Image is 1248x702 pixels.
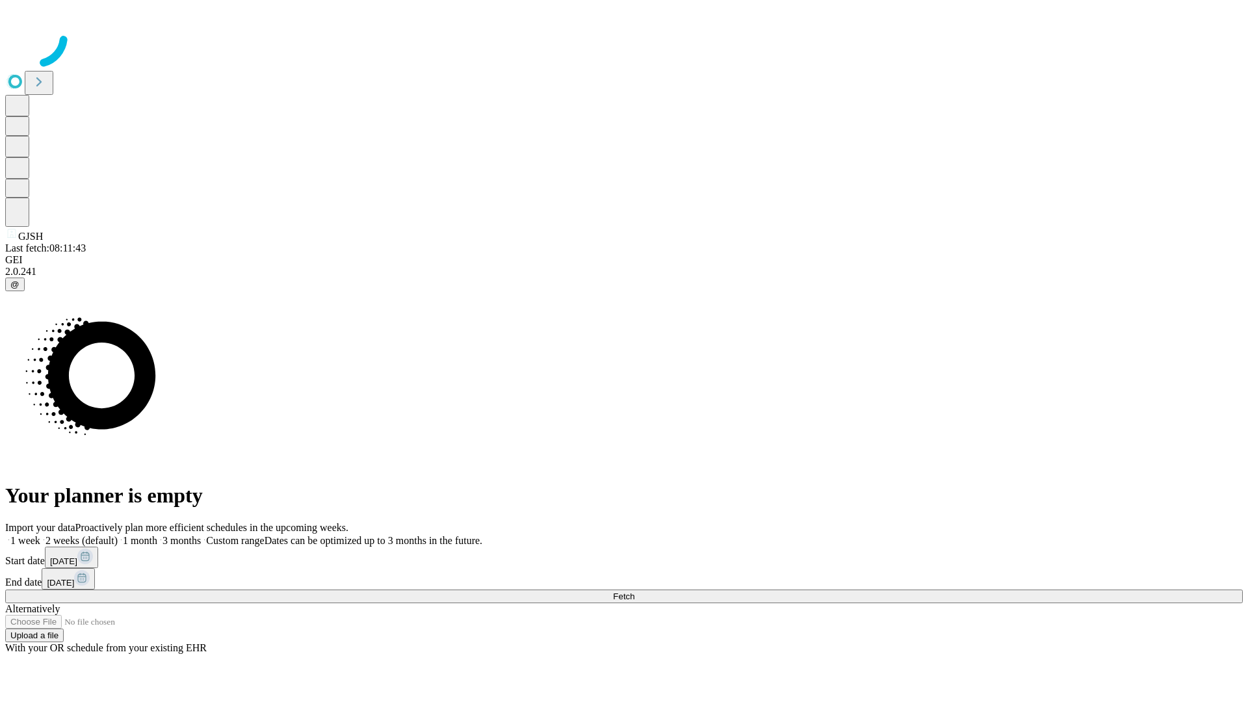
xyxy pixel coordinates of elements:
[5,254,1243,266] div: GEI
[5,242,86,253] span: Last fetch: 08:11:43
[45,547,98,568] button: [DATE]
[5,568,1243,590] div: End date
[10,279,19,289] span: @
[45,535,118,546] span: 2 weeks (default)
[75,522,348,533] span: Proactively plan more efficient schedules in the upcoming weeks.
[162,535,201,546] span: 3 months
[265,535,482,546] span: Dates can be optimized up to 3 months in the future.
[5,278,25,291] button: @
[123,535,157,546] span: 1 month
[613,591,634,601] span: Fetch
[5,590,1243,603] button: Fetch
[5,547,1243,568] div: Start date
[5,603,60,614] span: Alternatively
[18,231,43,242] span: GJSH
[5,629,64,642] button: Upload a file
[206,535,264,546] span: Custom range
[5,522,75,533] span: Import your data
[42,568,95,590] button: [DATE]
[5,484,1243,508] h1: Your planner is empty
[47,578,74,588] span: [DATE]
[50,556,77,566] span: [DATE]
[10,535,40,546] span: 1 week
[5,642,207,653] span: With your OR schedule from your existing EHR
[5,266,1243,278] div: 2.0.241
